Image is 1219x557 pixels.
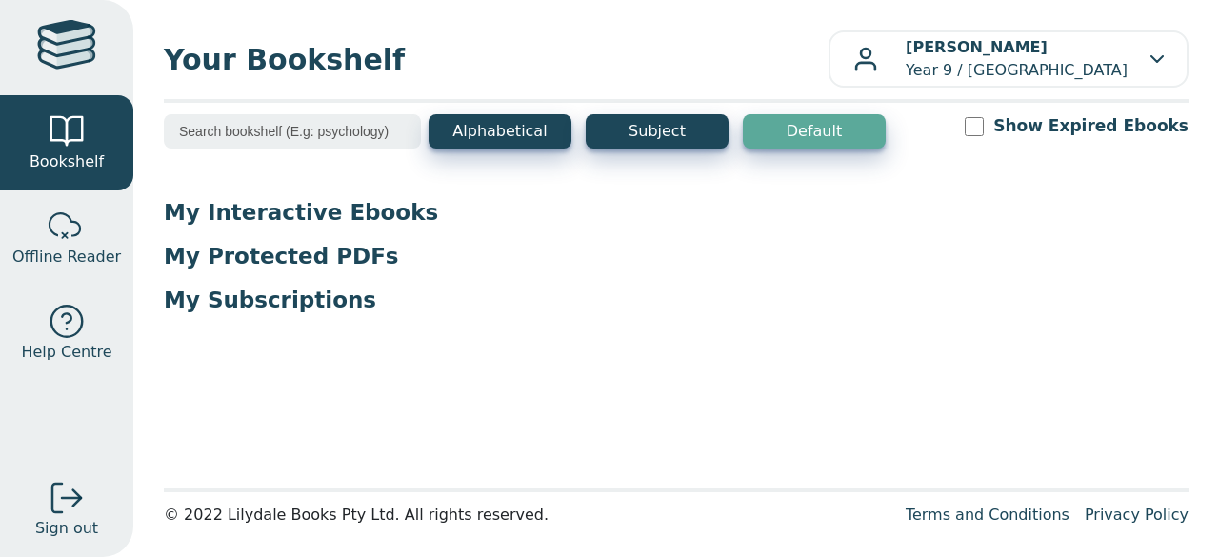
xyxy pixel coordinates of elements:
span: Bookshelf [30,150,104,173]
input: Search bookshelf (E.g: psychology) [164,114,421,149]
p: My Interactive Ebooks [164,198,1189,227]
button: Alphabetical [429,114,571,149]
label: Show Expired Ebooks [993,114,1189,138]
div: © 2022 Lilydale Books Pty Ltd. All rights reserved. [164,504,890,527]
button: [PERSON_NAME]Year 9 / [GEOGRAPHIC_DATA] [829,30,1189,88]
span: Help Centre [21,341,111,364]
span: Sign out [35,517,98,540]
p: My Subscriptions [164,286,1189,314]
p: My Protected PDFs [164,242,1189,270]
button: Default [743,114,886,149]
a: Terms and Conditions [906,506,1069,524]
p: Year 9 / [GEOGRAPHIC_DATA] [906,36,1128,82]
button: Subject [586,114,729,149]
span: Offline Reader [12,246,121,269]
b: [PERSON_NAME] [906,38,1048,56]
a: Privacy Policy [1085,506,1189,524]
span: Your Bookshelf [164,38,829,81]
